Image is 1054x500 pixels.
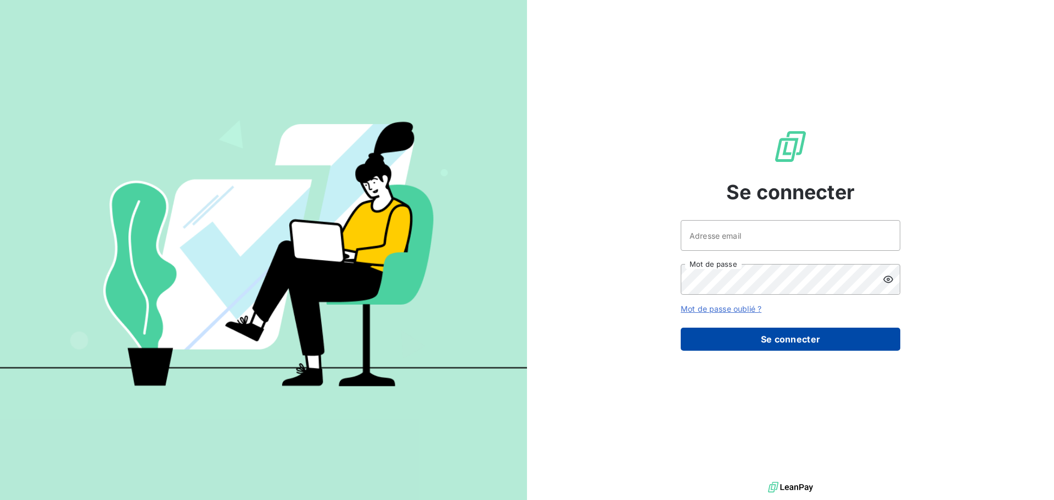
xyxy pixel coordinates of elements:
[768,479,813,496] img: logo
[681,220,900,251] input: placeholder
[681,328,900,351] button: Se connecter
[773,129,808,164] img: Logo LeanPay
[726,177,855,207] span: Se connecter
[681,304,761,313] a: Mot de passe oublié ?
